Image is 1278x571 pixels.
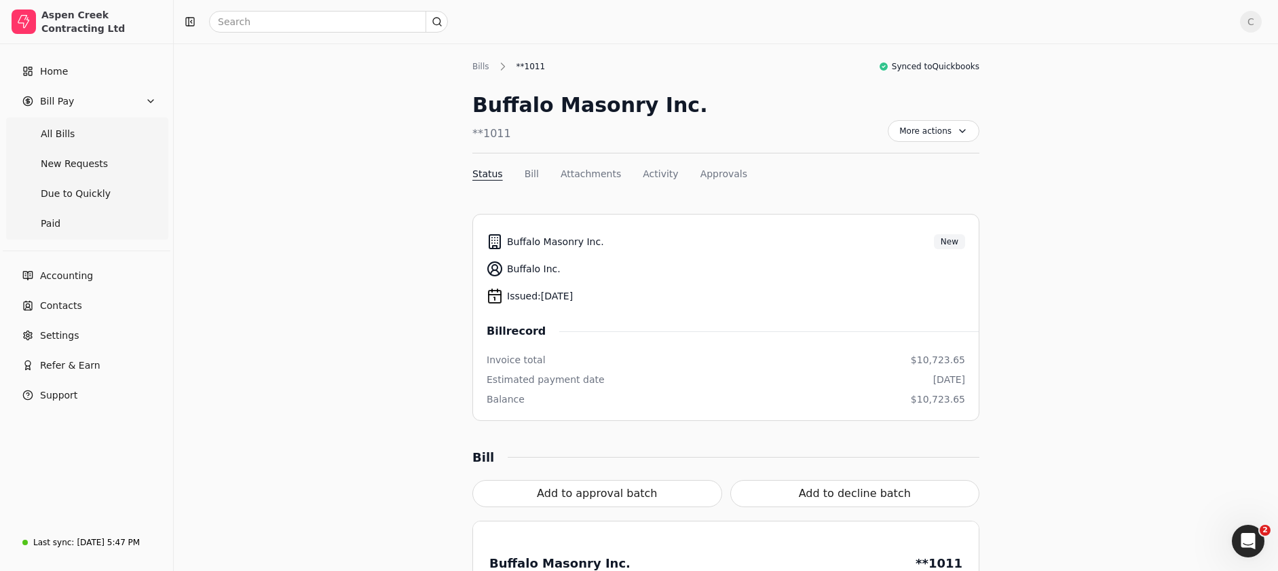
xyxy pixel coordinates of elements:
div: Bills [472,60,496,73]
div: $10,723.65 [911,392,965,407]
button: Approvals [700,167,747,181]
a: Settings [5,322,168,349]
span: Bill record [487,323,559,339]
span: Buffalo Masonry Inc. [507,235,604,249]
button: Status [472,167,503,181]
span: All Bills [41,127,75,141]
span: Issued: [DATE] [507,289,573,303]
span: Refer & Earn [40,358,100,373]
button: Attachments [561,167,621,181]
div: Estimated payment date [487,373,605,387]
div: Last sync: [33,536,74,549]
span: Contacts [40,299,82,313]
span: Settings [40,329,79,343]
a: Home [5,58,168,85]
button: Refer & Earn [5,352,168,379]
div: Bill [472,448,508,466]
div: Balance [487,392,525,407]
iframe: Intercom live chat [1232,525,1264,557]
a: New Requests [8,150,165,177]
span: 2 [1260,525,1271,536]
input: Search [209,11,448,33]
div: [DATE] 5:47 PM [77,536,140,549]
span: Accounting [40,269,93,283]
a: Contacts [5,292,168,319]
span: Bill Pay [40,94,74,109]
button: Activity [643,167,678,181]
span: New Requests [41,157,108,171]
span: Synced to Quickbooks [892,60,979,73]
span: Paid [41,217,60,231]
div: Buffalo Masonry Inc. [472,90,708,120]
a: Due to Quickly [8,180,165,207]
span: Home [40,65,68,79]
button: Add to decline batch [730,480,980,507]
span: Due to Quickly [41,187,111,201]
a: Accounting [5,262,168,289]
div: $10,723.65 [911,353,965,367]
span: New [941,236,958,248]
button: Bill [525,167,539,181]
div: [DATE] [933,373,965,387]
a: Paid [8,210,165,237]
button: Bill Pay [5,88,168,115]
nav: Breadcrumb [472,60,552,73]
button: More actions [888,120,979,142]
a: All Bills [8,120,165,147]
button: C [1240,11,1262,33]
div: Aspen Creek Contracting Ltd [41,8,162,35]
a: Last sync:[DATE] 5:47 PM [5,530,168,555]
span: Buffalo Inc. [507,262,561,276]
button: Support [5,382,168,409]
div: Invoice total [487,353,546,367]
button: Add to approval batch [472,480,722,507]
span: Support [40,388,77,403]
